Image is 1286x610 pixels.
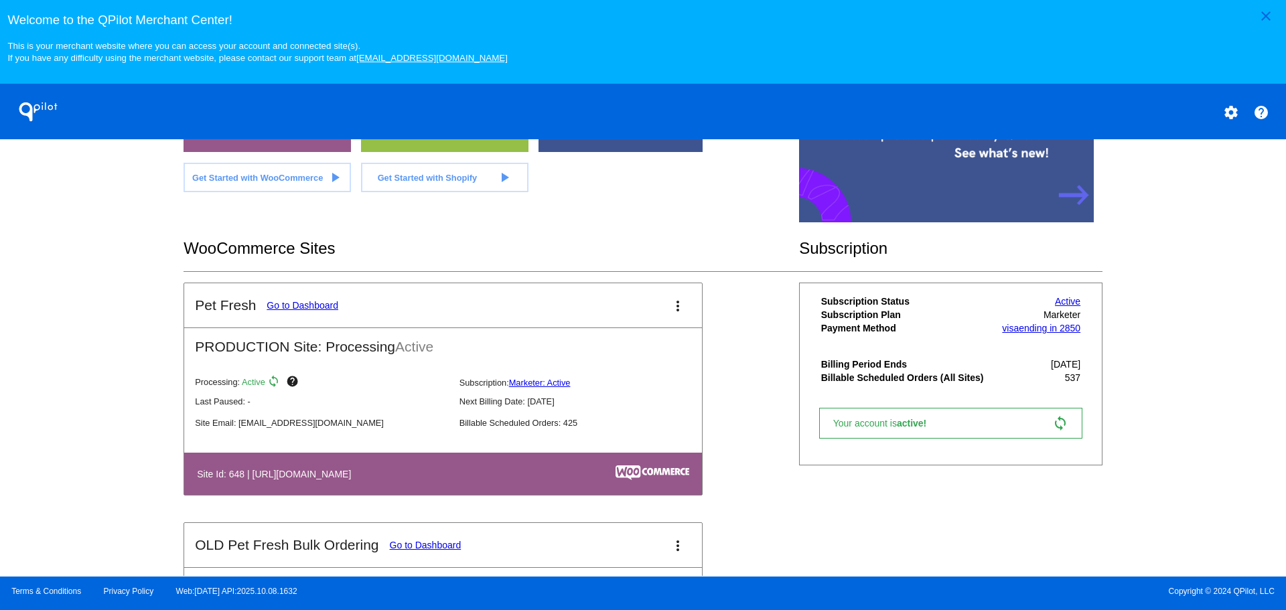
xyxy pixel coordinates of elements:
h4: Site Id: 648 | [URL][DOMAIN_NAME] [197,469,358,479]
th: Billable Scheduled Orders (All Sites) [820,372,995,384]
a: Terms & Conditions [11,587,81,596]
mat-icon: help [286,375,302,391]
h2: PRODUCTION Site: Processing [184,328,702,355]
span: active! [897,418,933,429]
mat-icon: help [1253,104,1269,121]
span: Active [395,339,433,354]
span: Your account is [833,418,940,429]
mat-icon: sync [1052,415,1068,431]
h2: OLD Pet Fresh Bulk Ordering [195,537,378,553]
img: c53aa0e5-ae75-48aa-9bee-956650975ee5 [616,465,689,480]
h3: Welcome to the QPilot Merchant Center! [7,13,1278,27]
a: Go to Dashboard [267,300,338,311]
mat-icon: play_arrow [496,169,512,185]
a: Get Started with Shopify [361,163,528,192]
span: [DATE] [1051,359,1080,370]
span: Copyright © 2024 QPilot, LLC [654,587,1275,596]
a: Your account isactive! sync [819,408,1082,439]
h1: QPilot [11,98,65,125]
th: Billing Period Ends [820,358,995,370]
th: Subscription Plan [820,309,995,321]
mat-icon: settings [1223,104,1239,121]
a: Privacy Policy [104,587,154,596]
a: [EMAIL_ADDRESS][DOMAIN_NAME] [356,53,508,63]
p: Processing: [195,375,448,391]
p: Next Billing Date: [DATE] [459,396,713,406]
span: Get Started with Shopify [378,173,478,183]
p: Subscription: [459,378,713,388]
h2: WooCommerce Sites [184,239,799,258]
mat-icon: close [1258,8,1274,24]
p: Site Email: [EMAIL_ADDRESS][DOMAIN_NAME] [195,418,448,428]
p: Last Paused: - [195,396,448,406]
th: Payment Method [820,322,995,334]
th: Subscription Status [820,295,995,307]
a: Go to Dashboard [390,540,461,550]
h2: Pet Fresh [195,297,256,313]
span: Get Started with WooCommerce [192,173,323,183]
a: Active [1055,296,1080,307]
a: Get Started with WooCommerce [184,163,351,192]
span: Marketer [1044,309,1080,320]
h2: TEST Site: Processing [184,568,702,595]
p: Billable Scheduled Orders: 425 [459,418,713,428]
a: visaending in 2850 [1002,323,1080,333]
span: visa [1002,323,1019,333]
mat-icon: sync [267,375,283,391]
a: Web:[DATE] API:2025.10.08.1632 [176,587,297,596]
mat-icon: play_arrow [327,169,343,185]
h2: Subscription [799,239,1102,258]
a: Marketer: Active [509,378,571,388]
small: This is your merchant website where you can access your account and connected site(s). If you hav... [7,41,507,63]
mat-icon: more_vert [670,298,686,314]
span: 537 [1065,372,1080,383]
span: Active [242,378,265,388]
mat-icon: more_vert [670,538,686,554]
